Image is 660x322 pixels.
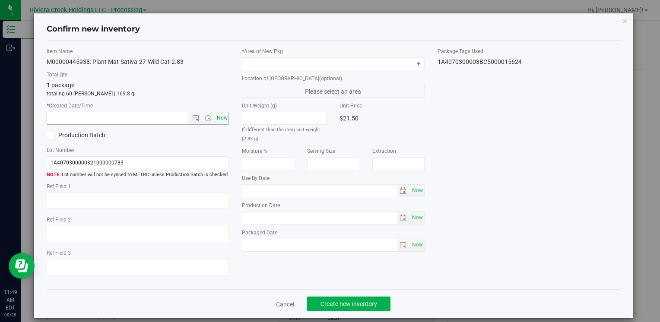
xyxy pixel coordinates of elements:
span: select [410,185,424,197]
a: Cancel [276,300,294,309]
label: Created Date/Time [47,102,229,110]
span: select [397,212,410,224]
label: Production Date [242,202,424,209]
span: select [397,239,410,251]
small: If different than the item unit weight (2.83 g) [242,127,320,142]
label: Location of [GEOGRAPHIC_DATA] [242,75,424,82]
span: Set Current date [410,184,425,197]
label: Use By Date [242,174,424,182]
span: Please select an area [242,85,424,98]
label: Moisture % [242,147,294,155]
label: Ref Field 2 [47,216,229,224]
span: Create new inventory [320,300,377,307]
iframe: Resource center [9,253,35,279]
label: Extraction [372,147,425,155]
label: Unit Price [340,102,424,110]
label: Lot Number [47,146,229,154]
label: Ref Field 1 [47,183,229,190]
div: M00000445938: Plant Mat-Sativa-27-Wild Cat-2.83 [47,57,229,66]
p: totaling 60 [PERSON_NAME] | 169.8 g [47,90,229,98]
label: Package Tags Used [438,47,620,55]
label: Unit Weight (g) [242,102,327,110]
div: $21.50 [340,112,424,125]
span: Set Current date [410,239,425,251]
label: Total Qty [47,71,229,79]
span: select [397,185,410,197]
label: Production Batch [47,131,131,140]
span: select [410,212,424,224]
span: Open the date view [188,115,203,122]
span: Set Current date [410,212,425,224]
h4: Confirm new inventory [47,24,140,35]
label: Item Name [47,47,229,55]
label: Packaged Date [242,229,424,237]
span: 1 package [47,82,74,88]
span: Set Current date [215,112,229,124]
span: select [410,239,424,251]
label: Ref Field 3 [47,249,229,257]
span: (optional) [319,76,342,82]
label: Area of New Pkg [242,47,424,55]
span: Open the time view [201,115,216,122]
label: Serving Size [307,147,359,155]
div: 1A4070300003BC5000015624 [438,57,620,66]
span: Lot number will not be synced to METRC unless Production Batch is checked [47,171,229,179]
button: Create new inventory [307,297,390,311]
